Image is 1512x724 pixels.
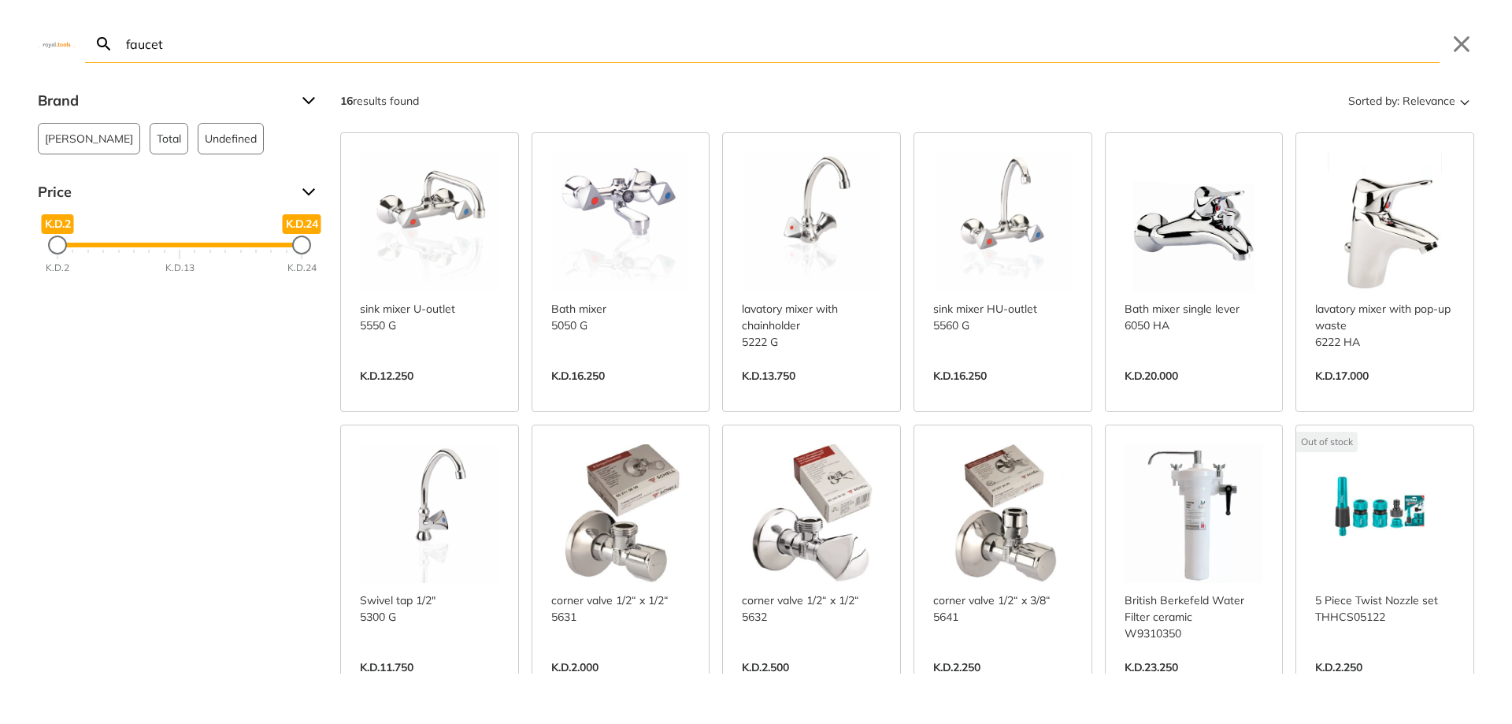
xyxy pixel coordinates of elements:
button: Total [150,123,188,154]
span: [PERSON_NAME] [45,124,133,154]
strong: 16 [340,94,353,108]
div: results found [340,88,419,113]
div: K.D.24 [287,261,317,275]
button: Sorted by:Relevance Sort [1345,88,1474,113]
span: Price [38,180,290,205]
img: Close [38,40,76,47]
span: Undefined [205,124,257,154]
div: K.D.2 [46,261,69,275]
span: Total [157,124,181,154]
div: K.D.13 [165,261,195,275]
span: Brand [38,88,290,113]
input: Search… [123,25,1440,62]
svg: Sort [1455,91,1474,110]
span: Relevance [1403,88,1455,113]
button: Undefined [198,123,264,154]
button: Close [1449,32,1474,57]
svg: Search [94,35,113,54]
div: Minimum Price [48,236,67,254]
button: [PERSON_NAME] [38,123,140,154]
div: Out of stock [1296,432,1358,452]
div: Maximum Price [292,236,311,254]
